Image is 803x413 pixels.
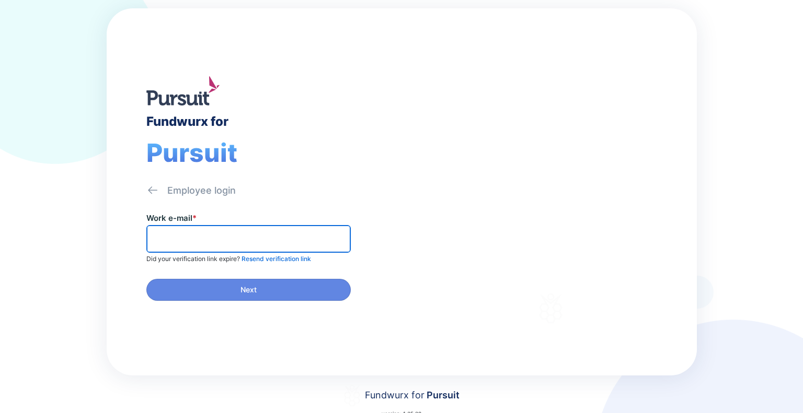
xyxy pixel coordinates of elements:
[146,114,228,129] div: Fundwurx for
[146,76,220,105] img: logo.jpg
[461,207,640,237] div: Thank you for choosing Fundwurx as your partner in driving positive social impact!
[425,390,460,400] span: Pursuit
[146,213,197,223] label: Work e-mail
[146,255,311,263] p: Did your verification link expire?
[146,279,351,301] button: Next
[146,137,237,168] span: Pursuit
[461,147,543,157] div: Welcome to
[240,285,257,295] span: Next
[365,388,460,403] div: Fundwurx for
[461,161,581,186] div: Fundwurx
[167,184,236,197] div: Employee login
[242,255,311,263] span: Resend verification link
